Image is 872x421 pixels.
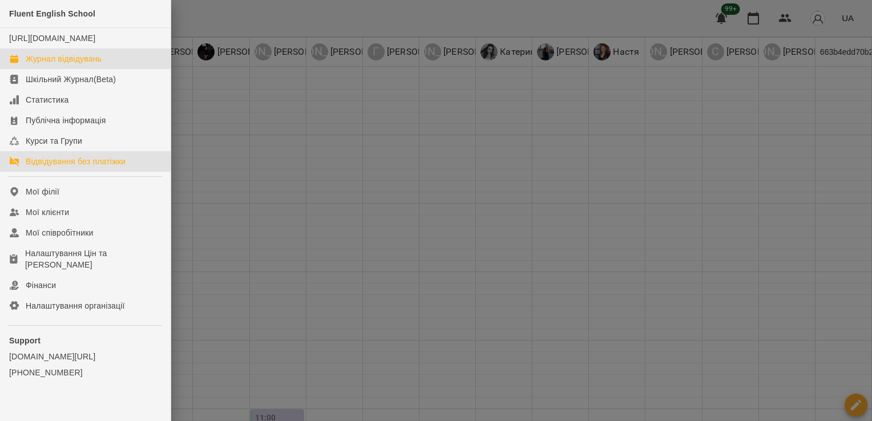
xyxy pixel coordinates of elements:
[9,335,162,346] p: Support
[26,186,59,197] div: Мої філії
[9,367,162,378] a: [PHONE_NUMBER]
[9,34,95,43] a: [URL][DOMAIN_NAME]
[26,280,56,291] div: Фінанси
[26,227,94,238] div: Мої співробітники
[25,248,162,270] div: Налаштування Цін та [PERSON_NAME]
[26,156,126,167] div: Відвідування без платіжки
[26,53,102,64] div: Журнал відвідувань
[9,9,95,18] span: Fluent English School
[26,94,69,106] div: Статистика
[26,300,125,311] div: Налаштування організації
[26,74,116,85] div: Шкільний Журнал(Beta)
[9,351,162,362] a: [DOMAIN_NAME][URL]
[26,135,82,147] div: Курси та Групи
[26,115,106,126] div: Публічна інформація
[26,207,69,218] div: Мої клієнти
